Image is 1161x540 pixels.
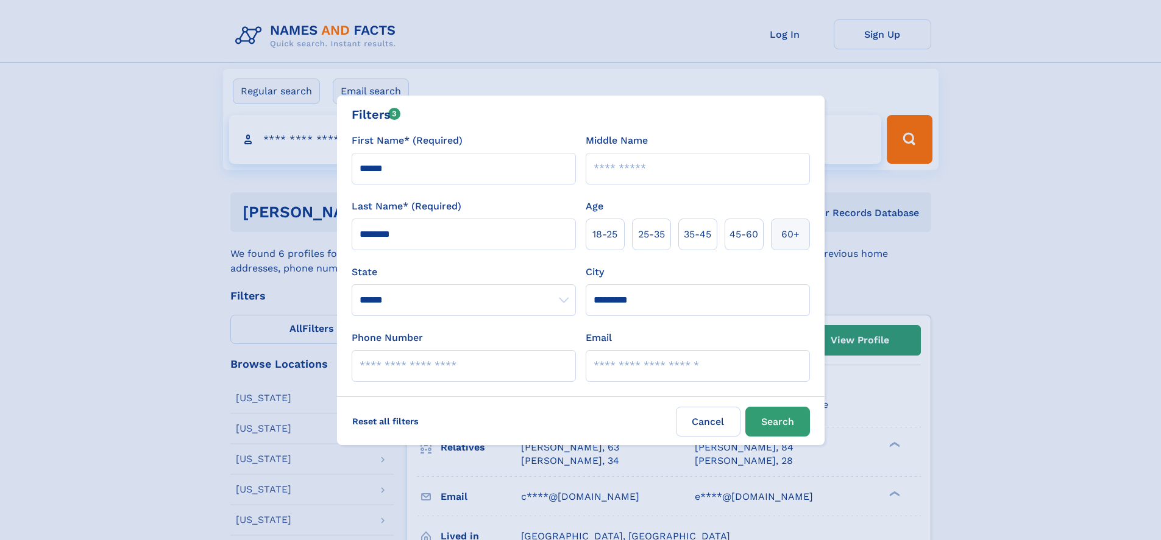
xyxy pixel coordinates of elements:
[745,407,810,437] button: Search
[730,227,758,242] span: 45‑60
[352,265,576,279] label: State
[586,199,603,214] label: Age
[592,227,617,242] span: 18‑25
[638,227,665,242] span: 25‑35
[352,133,463,148] label: First Name* (Required)
[586,265,604,279] label: City
[352,331,423,345] label: Phone Number
[344,407,427,436] label: Reset all filters
[352,199,461,214] label: Last Name* (Required)
[586,133,648,148] label: Middle Name
[586,331,612,345] label: Email
[676,407,740,437] label: Cancel
[684,227,711,242] span: 35‑45
[352,105,401,124] div: Filters
[781,227,800,242] span: 60+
